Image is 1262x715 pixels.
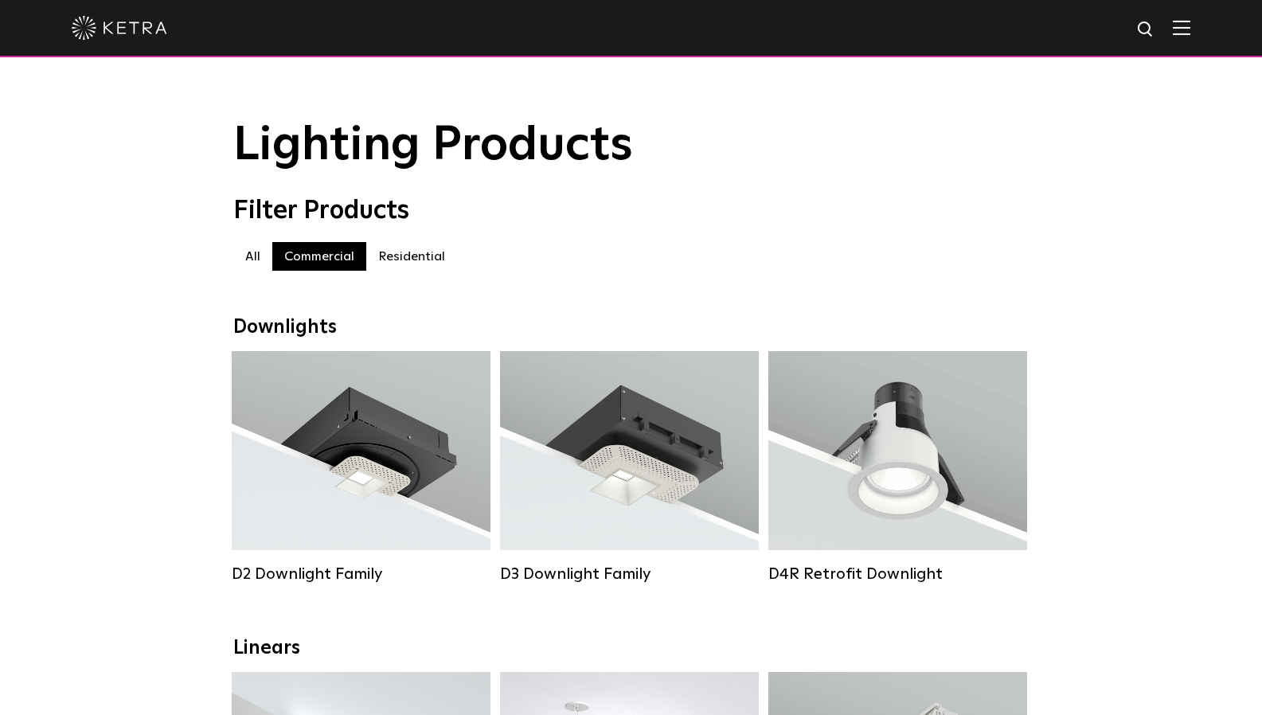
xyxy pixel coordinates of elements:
label: Residential [366,242,457,271]
label: All [233,242,272,271]
a: D3 Downlight Family Lumen Output:700 / 900 / 1100Colors:White / Black / Silver / Bronze / Paintab... [500,351,759,584]
img: search icon [1136,20,1156,40]
label: Commercial [272,242,366,271]
div: Filter Products [233,196,1030,226]
img: Hamburger%20Nav.svg [1173,20,1190,35]
div: D3 Downlight Family [500,565,759,584]
a: D2 Downlight Family Lumen Output:1200Colors:White / Black / Gloss Black / Silver / Bronze / Silve... [232,351,490,584]
a: D4R Retrofit Downlight Lumen Output:800Colors:White / BlackBeam Angles:15° / 25° / 40° / 60°Watta... [768,351,1027,584]
img: ketra-logo-2019-white [72,16,167,40]
div: Linears [233,637,1030,660]
div: D2 Downlight Family [232,565,490,584]
span: Lighting Products [233,122,633,170]
div: Downlights [233,316,1030,339]
div: D4R Retrofit Downlight [768,565,1027,584]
